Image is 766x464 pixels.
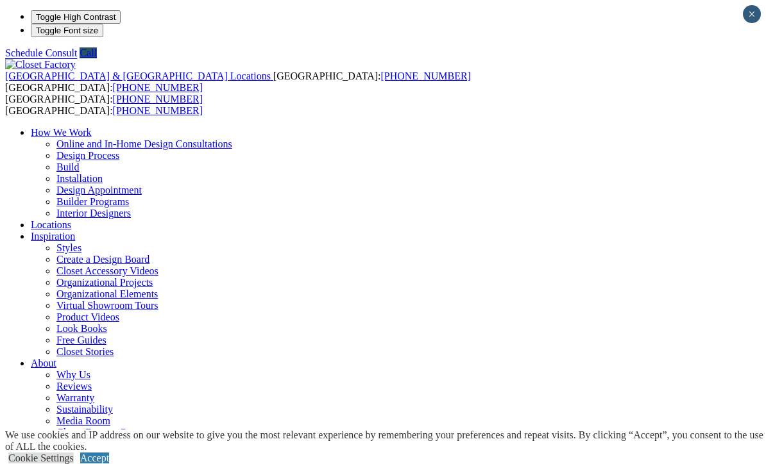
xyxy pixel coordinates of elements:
a: Sustainability [56,404,113,415]
a: [PHONE_NUMBER] [380,70,470,81]
a: Virtual Showroom Tours [56,300,158,311]
a: Look Books [56,323,107,334]
a: Schedule Consult [5,47,77,58]
a: Free Guides [56,335,106,345]
a: Builder Programs [56,196,129,207]
a: Cookie Settings [8,452,74,463]
a: Reviews [56,381,92,392]
a: Online and In-Home Design Consultations [56,138,232,149]
a: Closet Factory Cares [56,427,142,438]
a: Interior Designers [56,208,131,219]
a: Accept [80,452,109,463]
a: Media Room [56,415,110,426]
span: [GEOGRAPHIC_DATA]: [GEOGRAPHIC_DATA]: [5,70,471,93]
a: [PHONE_NUMBER] [113,105,203,116]
a: Organizational Elements [56,288,158,299]
button: Close [743,5,761,23]
a: Warranty [56,392,94,403]
a: Installation [56,173,103,184]
a: Organizational Projects [56,277,153,288]
a: [GEOGRAPHIC_DATA] & [GEOGRAPHIC_DATA] Locations [5,70,273,81]
span: [GEOGRAPHIC_DATA] & [GEOGRAPHIC_DATA] Locations [5,70,271,81]
a: Styles [56,242,81,253]
a: Closet Accessory Videos [56,265,158,276]
a: Design Process [56,150,119,161]
a: [PHONE_NUMBER] [113,94,203,104]
a: Locations [31,219,71,230]
img: Closet Factory [5,59,76,70]
span: [GEOGRAPHIC_DATA]: [GEOGRAPHIC_DATA]: [5,94,203,116]
a: Build [56,162,80,172]
a: About [31,358,56,369]
a: Call [80,47,97,58]
a: Closet Stories [56,346,114,357]
button: Toggle High Contrast [31,10,121,24]
a: How We Work [31,127,92,138]
span: Toggle Font size [36,26,98,35]
a: Product Videos [56,311,119,322]
a: Design Appointment [56,185,142,195]
a: Create a Design Board [56,254,149,265]
button: Toggle Font size [31,24,103,37]
span: Toggle High Contrast [36,12,115,22]
a: Inspiration [31,231,75,242]
div: We use cookies and IP address on our website to give you the most relevant experience by remember... [5,429,766,452]
a: Why Us [56,369,90,380]
a: [PHONE_NUMBER] [113,82,203,93]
